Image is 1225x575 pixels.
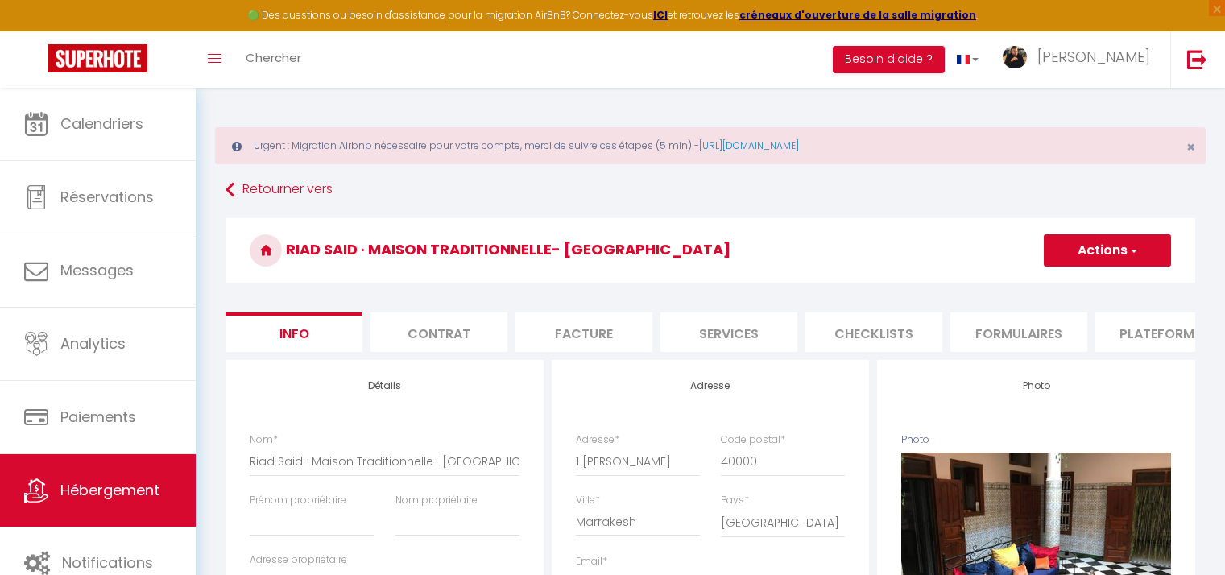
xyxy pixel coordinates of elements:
[576,432,619,448] label: Adresse
[250,552,347,568] label: Adresse propriétaire
[805,312,942,352] li: Checklists
[370,312,507,352] li: Contrat
[1186,137,1195,157] span: ×
[226,176,1195,205] a: Retourner vers
[1187,49,1207,69] img: logout
[60,260,134,280] span: Messages
[699,139,799,152] a: [URL][DOMAIN_NAME]
[1044,234,1171,267] button: Actions
[48,44,147,72] img: Super Booking
[660,312,797,352] li: Services
[576,380,846,391] h4: Adresse
[576,554,607,569] label: Email
[901,432,929,448] label: Photo
[62,552,153,573] span: Notifications
[60,114,143,134] span: Calendriers
[991,31,1170,88] a: ... [PERSON_NAME]
[250,432,278,448] label: Nom
[833,46,945,73] button: Besoin d'aide ?
[950,312,1087,352] li: Formulaires
[60,333,126,354] span: Analytics
[215,127,1206,164] div: Urgent : Migration Airbnb nécessaire pour votre compte, merci de suivre ces étapes (5 min) -
[226,218,1195,283] h3: Riad Said · Maison Traditionnelle- [GEOGRAPHIC_DATA]
[60,187,154,207] span: Réservations
[395,493,478,508] label: Nom propriétaire
[653,8,668,22] a: ICI
[721,432,785,448] label: Code postal
[739,8,976,22] a: créneaux d'ouverture de la salle migration
[515,312,652,352] li: Facture
[60,480,159,500] span: Hébergement
[576,493,600,508] label: Ville
[234,31,313,88] a: Chercher
[226,312,362,352] li: Info
[250,380,519,391] h4: Détails
[250,493,346,508] label: Prénom propriétaire
[901,380,1171,391] h4: Photo
[1003,46,1027,68] img: ...
[721,493,749,508] label: Pays
[246,49,301,66] span: Chercher
[60,407,136,427] span: Paiements
[1186,140,1195,155] button: Close
[1037,47,1150,67] span: [PERSON_NAME]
